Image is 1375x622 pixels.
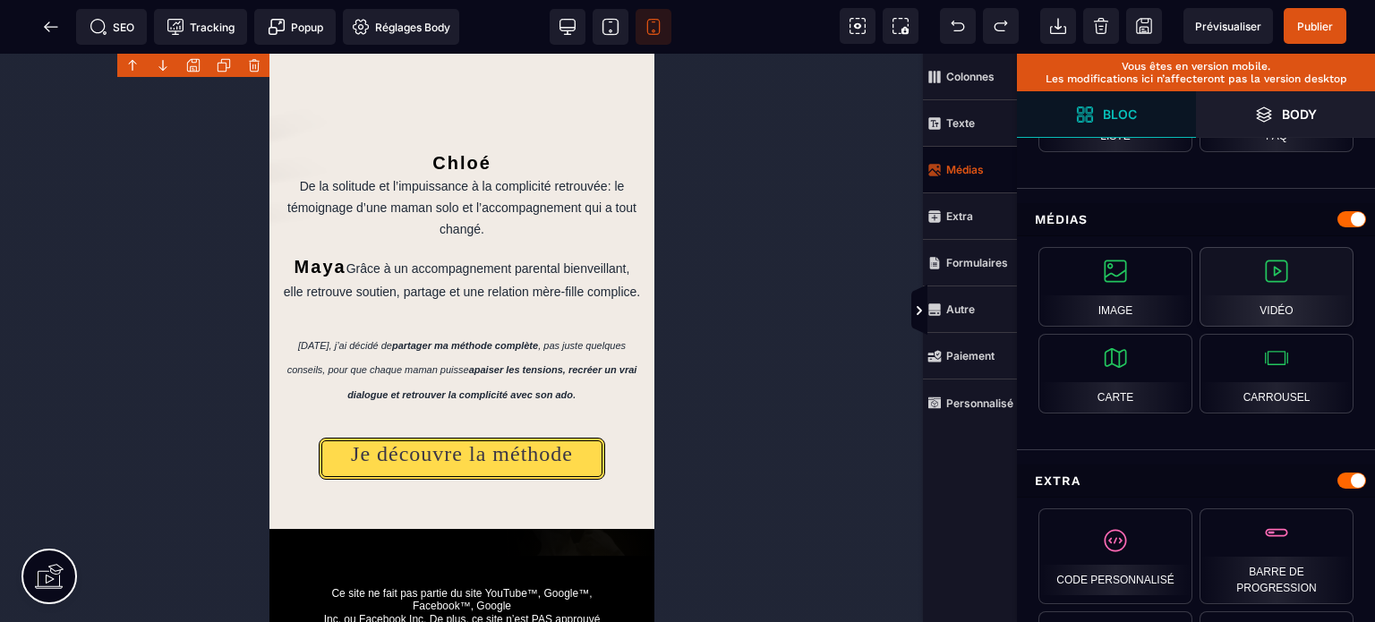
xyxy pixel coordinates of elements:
[550,9,585,45] span: Voir bureau
[940,8,976,44] span: Défaire
[923,100,1017,147] span: Texte
[923,240,1017,286] span: Formulaires
[1017,91,1196,138] span: Ouvrir les blocs
[1200,508,1354,604] div: Barre de progression
[983,8,1019,44] span: Rétablir
[13,89,372,193] h2: Chloé
[268,18,323,36] span: Popup
[946,302,975,316] strong: Autre
[303,333,307,347] span: .
[13,193,372,258] h2: Maya
[1195,20,1261,33] span: Prévisualiser
[1026,72,1366,85] p: Les modifications ici n’affecteront pas la version desktop
[1017,464,1375,498] div: Extra
[14,208,371,245] span: Grâce à un accompagnement parental bienveillant, elle retrouve soutien, partage et une relation m...
[1017,285,1035,338] span: Afficher les vues
[1282,107,1317,121] strong: Body
[923,286,1017,333] span: Autre
[923,54,1017,100] span: Colonnes
[923,379,1017,426] span: Personnalisé
[1126,8,1162,44] span: Enregistrer
[1017,203,1375,236] div: Médias
[946,163,984,176] strong: Médias
[1200,247,1354,327] div: Vidéo
[923,333,1017,379] span: Paiement
[593,9,628,45] span: Voir tablette
[946,209,973,223] strong: Extra
[1038,508,1192,604] div: Code personnalisé
[1103,107,1137,121] strong: Bloc
[33,9,69,45] span: Retour
[1183,8,1273,44] span: Aperçu
[883,8,918,44] span: Capture d'écran
[123,286,269,297] span: partager ma méthode complète
[254,9,336,45] span: Créer une alerte modale
[1083,8,1119,44] span: Nettoyage
[946,349,995,362] strong: Paiement
[946,116,975,130] strong: Texte
[1038,247,1192,327] div: Image
[1297,20,1333,33] span: Publier
[78,311,370,346] span: apaiser les tensions, recréer un vrai dialogue et retrouver la complicité avec son ado
[923,147,1017,193] span: Médias
[636,9,671,45] span: Voir mobile
[946,396,1013,410] strong: Personnalisé
[352,18,450,36] span: Réglages Body
[1040,8,1076,44] span: Importer
[18,286,359,321] span: , pas juste quelques conseils, pour que chaque maman puisse
[167,18,235,36] span: Tracking
[946,70,995,83] strong: Colonnes
[90,18,134,36] span: SEO
[343,9,459,45] span: Favicon
[29,286,123,297] span: [DATE], j’ai décidé de
[154,9,247,45] span: Code de suivi
[76,9,147,45] span: Métadata SEO
[1196,91,1375,138] span: Ouvrir les calques
[1026,60,1366,72] p: Vous êtes en version mobile.
[1200,334,1354,413] div: Carrousel
[49,384,336,426] button: Je découvre la méthode
[840,8,875,44] span: Voir les composants
[923,193,1017,240] span: Extra
[18,125,371,183] span: De la solitude et l’impuissance à la complicité retrouvée: le témoignage d’une maman solo et l’ac...
[1038,334,1192,413] div: Carte
[1284,8,1346,44] span: Enregistrer le contenu
[946,256,1008,269] strong: Formulaires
